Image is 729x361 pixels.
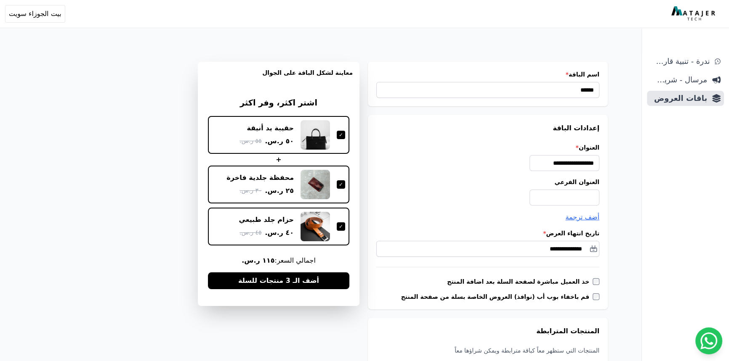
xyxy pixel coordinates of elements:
label: قم باخفاء بوب أب (نوافذ) العروض الخاصة بسلة من صفحة المنتج [401,292,593,301]
span: أضف الـ 3 منتجات للسلة [238,276,319,286]
button: أضف الـ 3 منتجات للسلة [208,272,349,289]
p: المنتجات التي ستظهر معاً كباقة مترابطة ويمكن شراؤها معاً [376,346,599,355]
h3: اشتر اكثر، وفر اكثر [208,97,349,109]
div: حزام جلد طبيعي [239,215,294,224]
span: أضف ترجمة [565,213,599,221]
span: اجمالي السعر: [208,256,349,266]
span: ندرة - تنبية قارب علي النفاذ [650,55,710,67]
img: حقيبة يد أنيقة [301,120,330,150]
button: بيت الجوزاء سويت [5,5,65,23]
label: العنوان [376,143,599,152]
span: مرسال - شريط دعاية [650,74,707,86]
img: حزام جلد طبيعي [301,212,330,241]
label: اسم الباقة [376,70,599,79]
label: تاريخ انتهاء العرض [376,229,599,237]
h3: إعدادات الباقة [376,123,599,133]
span: ٣٠ ر.س. [239,186,261,195]
div: محفظة جلدية فاخرة [226,173,294,182]
img: محفظة جلدية فاخرة [301,170,330,199]
div: + [208,155,349,165]
img: MatajerTech Logo [671,6,717,21]
span: ٤٠ ر.س. [265,228,294,238]
h3: المنتجات المترابطة [376,326,599,336]
label: خذ العميل مباشرة لصفحة السلة بعد اضافة المنتج [447,277,593,286]
span: ٥٠ ر.س. [265,136,294,146]
span: بيت الجوزاء سويت [9,9,61,19]
h3: معاينة لشكل الباقة على الجوال [205,69,353,87]
span: ٤٥ ر.س. [239,228,261,237]
span: باقات العروض [650,92,707,104]
span: ٢٥ ر.س. [265,186,294,196]
label: العنوان الفرعي [376,178,599,186]
b: ١١٥ ر.س. [242,256,274,264]
span: ٥٥ ر.س. [239,137,261,145]
div: حقيبة يد أنيقة [247,124,294,133]
button: أضف ترجمة [565,212,599,222]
